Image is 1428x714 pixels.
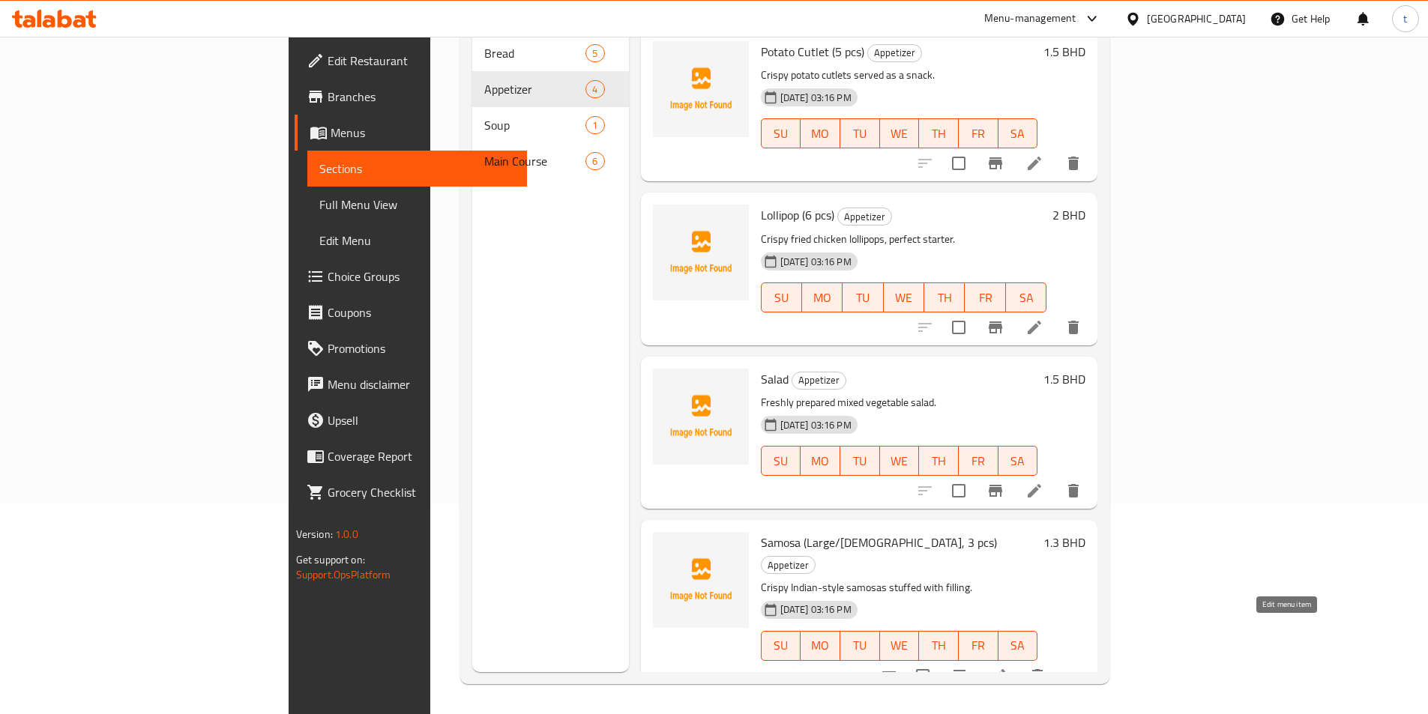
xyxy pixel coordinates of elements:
[307,151,527,187] a: Sections
[930,287,959,309] span: TH
[880,631,920,661] button: WE
[328,303,515,321] span: Coupons
[802,282,843,312] button: MO
[319,232,515,249] span: Edit Menu
[886,450,914,472] span: WE
[768,450,795,472] span: SU
[1055,473,1091,509] button: delete
[295,294,527,330] a: Coupons
[884,282,924,312] button: WE
[965,123,992,145] span: FR
[761,118,801,148] button: SU
[761,446,801,476] button: SU
[919,631,959,661] button: TH
[977,309,1013,345] button: Branch-specific-item
[484,152,585,170] span: Main Course
[296,524,333,544] span: Version:
[943,475,974,506] span: Select to update
[965,635,992,656] span: FR
[925,450,953,472] span: TH
[880,446,920,476] button: WE
[653,205,749,300] img: Lollipop (6 pcs)
[792,372,846,390] div: Appetizer
[1403,10,1407,27] span: t
[959,446,998,476] button: FR
[585,44,604,62] div: items
[807,450,834,472] span: MO
[965,450,992,472] span: FR
[801,631,840,661] button: MO
[653,532,749,628] img: Samosa (Large/Indian, 3 pcs)
[472,107,629,143] div: Soup1
[761,556,816,574] div: Appetizer
[977,473,1013,509] button: Branch-specific-item
[319,196,515,214] span: Full Menu View
[774,255,858,269] span: [DATE] 03:16 PM
[1043,369,1085,390] h6: 1.5 BHD
[328,88,515,106] span: Branches
[924,282,965,312] button: TH
[868,44,921,61] span: Appetizer
[943,148,974,179] span: Select to update
[1043,41,1085,62] h6: 1.5 BHD
[761,393,1038,412] p: Freshly prepared mixed vegetable salad.
[768,123,795,145] span: SU
[1004,450,1032,472] span: SA
[484,116,585,134] div: Soup
[840,118,880,148] button: TU
[801,446,840,476] button: MO
[843,282,883,312] button: TU
[1025,482,1043,500] a: Edit menu item
[585,152,604,170] div: items
[768,635,795,656] span: SU
[919,446,959,476] button: TH
[919,118,959,148] button: TH
[761,282,802,312] button: SU
[971,287,999,309] span: FR
[1055,309,1091,345] button: delete
[761,631,801,661] button: SU
[762,557,815,574] span: Appetizer
[925,123,953,145] span: TH
[761,578,1038,597] p: Crispy Indian-style samosas stuffed with filling.
[295,474,527,510] a: Grocery Checklist
[925,635,953,656] span: TH
[959,118,998,148] button: FR
[472,29,629,185] nav: Menu sections
[295,402,527,438] a: Upsell
[998,118,1038,148] button: SA
[307,223,527,258] a: Edit Menu
[472,35,629,71] div: Bread5
[761,368,789,390] span: Salad
[959,631,998,661] button: FR
[840,446,880,476] button: TU
[295,438,527,474] a: Coverage Report
[1064,667,1082,685] svg: Show Choices
[807,123,834,145] span: MO
[846,635,874,656] span: TU
[295,115,527,151] a: Menus
[871,658,907,694] button: sort-choices
[335,524,358,544] span: 1.0.0
[295,366,527,402] a: Menu disclaimer
[585,116,604,134] div: items
[328,52,515,70] span: Edit Restaurant
[761,40,864,63] span: Potato Cutlet (5 pcs)
[586,154,603,169] span: 6
[849,287,877,309] span: TU
[1043,532,1085,553] h6: 1.3 BHD
[585,80,604,98] div: items
[328,267,515,285] span: Choice Groups
[977,145,1013,181] button: Branch-specific-item
[774,418,858,432] span: [DATE] 03:16 PM
[1055,658,1091,694] button: show more
[484,44,585,62] span: Bread
[880,118,920,148] button: WE
[907,660,939,692] span: Select to update
[761,230,1047,249] p: Crispy fried chicken lollipops, perfect starter.
[761,531,997,554] span: Samosa (Large/[DEMOGRAPHIC_DATA], 3 pcs)
[890,287,918,309] span: WE
[1025,154,1043,172] a: Edit menu item
[807,635,834,656] span: MO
